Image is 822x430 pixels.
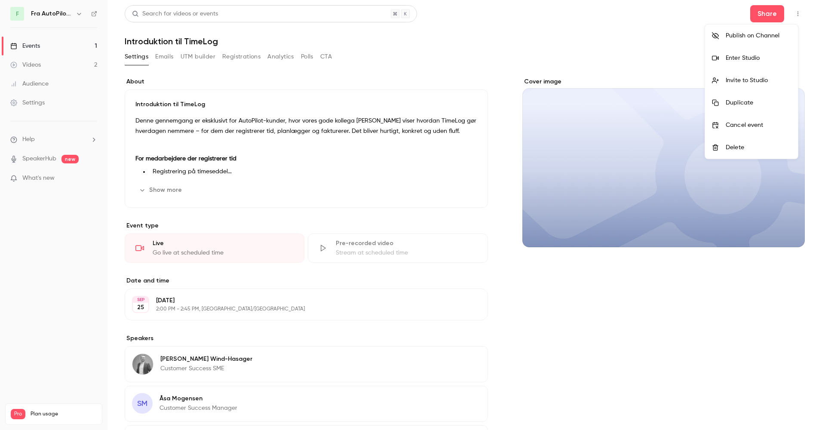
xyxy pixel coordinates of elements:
[726,31,791,40] div: Publish on Channel
[726,121,791,129] div: Cancel event
[726,98,791,107] div: Duplicate
[726,54,791,62] div: Enter Studio
[726,143,791,152] div: Delete
[726,76,791,85] div: Invite to Studio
